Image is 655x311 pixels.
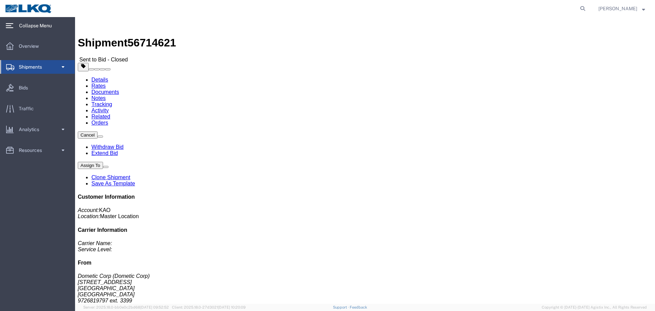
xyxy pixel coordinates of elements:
[75,17,655,304] iframe: FS Legacy Container
[0,102,75,115] a: Traffic
[19,39,44,53] span: Overview
[19,81,33,95] span: Bids
[19,102,39,115] span: Traffic
[5,3,53,14] img: logo
[19,123,44,136] span: Analytics
[0,39,75,53] a: Overview
[172,305,246,309] span: Client: 2025.18.0-27d3021
[333,305,350,309] a: Support
[0,81,75,95] a: Bids
[0,60,75,74] a: Shipments
[218,305,246,309] span: [DATE] 10:20:09
[19,143,47,157] span: Resources
[0,123,75,136] a: Analytics
[542,305,647,310] span: Copyright © [DATE]-[DATE] Agistix Inc., All Rights Reserved
[19,60,47,74] span: Shipments
[83,305,169,309] span: Server: 2025.18.0-bb0e0c2bd68
[19,19,57,32] span: Collapse Menu
[140,305,169,309] span: [DATE] 09:52:52
[350,305,367,309] a: Feedback
[0,143,75,157] a: Resources
[598,4,645,13] button: [PERSON_NAME]
[598,5,637,12] span: Rajasheker Reddy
